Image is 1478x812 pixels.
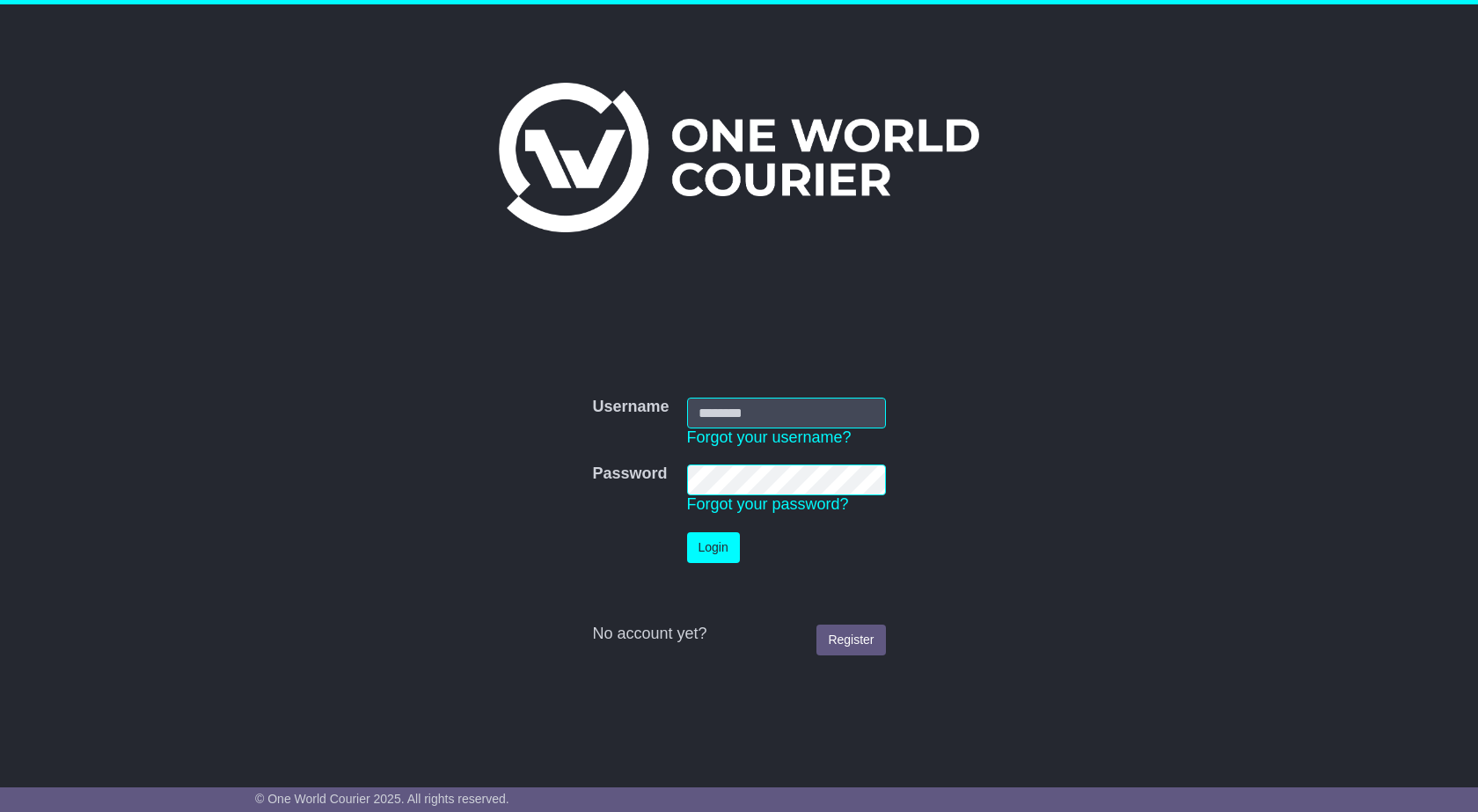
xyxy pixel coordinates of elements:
a: Register [816,625,885,655]
label: Password [592,465,667,484]
img: One World [499,83,979,232]
button: Login [687,532,740,563]
div: No account yet? [592,625,885,644]
a: Forgot your username? [687,428,852,446]
a: Forgot your password? [687,495,849,513]
label: Username [592,398,669,417]
span: © One World Courier 2025. All rights reserved. [255,792,509,806]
